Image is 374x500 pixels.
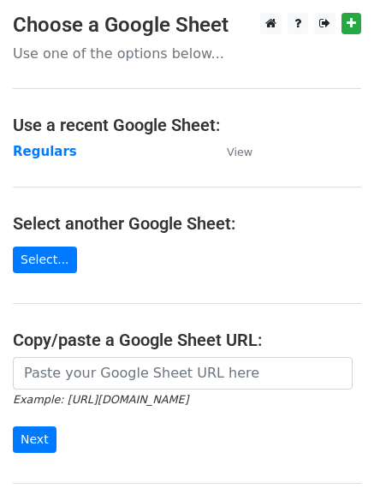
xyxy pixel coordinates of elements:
[227,146,252,158] small: View
[13,330,361,350] h4: Copy/paste a Google Sheet URL:
[13,426,56,453] input: Next
[13,213,361,234] h4: Select another Google Sheet:
[210,144,252,159] a: View
[13,45,361,62] p: Use one of the options below...
[13,144,77,159] a: Regulars
[13,357,353,390] input: Paste your Google Sheet URL here
[13,247,77,273] a: Select...
[13,13,361,38] h3: Choose a Google Sheet
[13,115,361,135] h4: Use a recent Google Sheet:
[13,393,188,406] small: Example: [URL][DOMAIN_NAME]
